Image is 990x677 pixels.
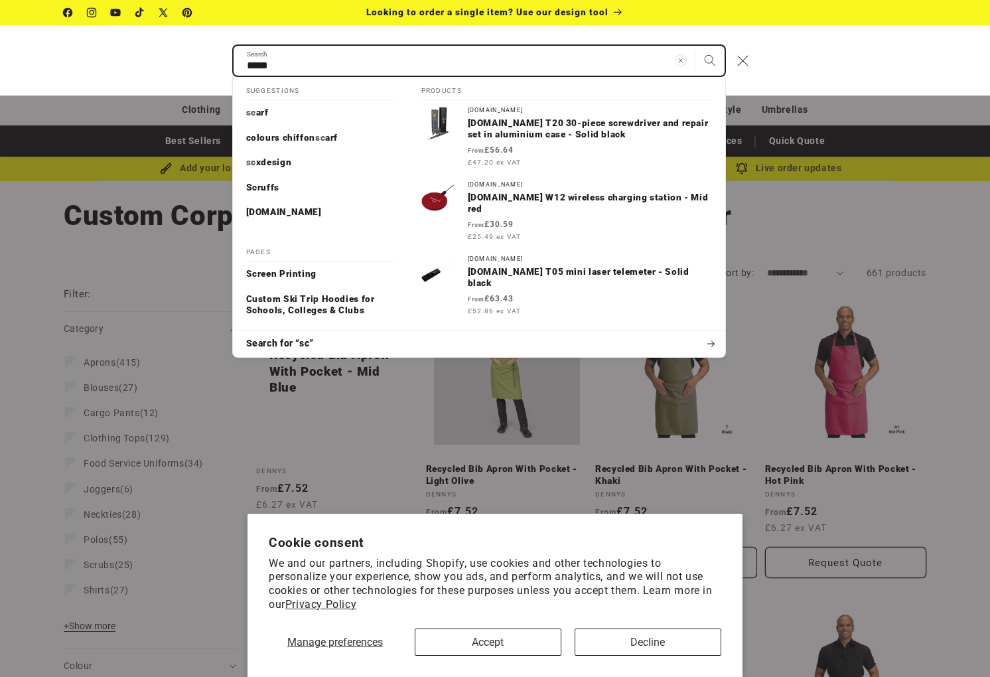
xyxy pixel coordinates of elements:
h2: Products [421,77,712,101]
span: xdesign [256,157,291,167]
strong: £63.43 [468,294,514,303]
img: SCX.design W12 wireless charging station [421,181,455,214]
a: [DOMAIN_NAME][DOMAIN_NAME] W12 wireless charging station - Mid red From£30.59 £25.49 ex VAT [408,175,725,249]
h2: Cookie consent [269,535,721,550]
a: Screen Printing [233,262,408,287]
span: colours chiffon [246,132,315,143]
p: We and our partners, including Shopify, use cookies and other technologies to personalize your ex... [269,557,721,612]
img: SCX.design T20 30-piece screwdriver and repair set in aluminium case [421,107,455,140]
a: scxdesign [233,150,408,175]
span: From [468,222,484,228]
iframe: Chat Widget [768,534,990,677]
span: Manage preferences [287,636,383,648]
button: Accept [415,629,561,656]
h2: Pages [246,238,395,262]
button: Manage preferences [269,629,401,656]
span: arf [256,107,269,117]
mark: sc [315,132,325,143]
button: Search [695,46,725,75]
a: [DOMAIN_NAME][DOMAIN_NAME] T05 mini laser telemeter - Solid black From£63.43 £52.86 ex VAT [408,249,725,323]
span: arf [325,132,338,143]
p: colours chiffon scarf [246,132,338,144]
p: [DOMAIN_NAME] [246,206,322,218]
h2: Suggestions [246,77,395,101]
img: SCX.design T05 mini laser telemeter [421,256,455,289]
strong: £30.59 [468,220,514,229]
span: £52.86 ex VAT [468,306,521,316]
div: [DOMAIN_NAME] [468,107,712,114]
strong: £56.64 [468,145,514,155]
span: £47.20 ex VAT [468,157,521,167]
p: [DOMAIN_NAME] W12 wireless charging station - Mid red [468,192,712,215]
button: Decline [575,629,721,656]
a: Privacy Policy [285,598,356,611]
a: [DOMAIN_NAME][DOMAIN_NAME] T20 30-piece screwdriver and repair set in aluminium case - Solid blac... [408,100,725,175]
button: Close [729,46,758,75]
span: From [468,147,484,154]
button: Clear search term [666,46,695,75]
span: Search for “sc” [246,337,314,350]
span: £25.49 ex VAT [468,232,521,242]
a: [DOMAIN_NAME] [233,200,408,225]
a: Scruffs [233,175,408,200]
span: Looking to order a single item? Use our design tool [366,7,608,17]
mark: sc [246,157,256,167]
mark: sc [246,107,256,117]
p: scarf [246,107,269,119]
div: [DOMAIN_NAME] [468,256,712,263]
a: scarf [233,100,408,125]
p: [DOMAIN_NAME] T05 mini laser telemeter - Solid black [468,266,712,289]
p: scxdesign [246,157,292,169]
p: Screen Printing [246,268,317,280]
a: Custom Ski Trip Hoodies for Schools, Colleges & Clubs [233,287,408,323]
span: From [468,296,484,303]
p: Custom Ski Trip Hoodies for Schools, Colleges & Clubs [246,293,395,317]
a: colours chiffon scarf [233,125,408,151]
p: Scruffs [246,182,279,194]
div: [DOMAIN_NAME] [468,181,712,188]
p: [DOMAIN_NAME] T20 30-piece screwdriver and repair set in aluminium case - Solid black [468,117,712,141]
